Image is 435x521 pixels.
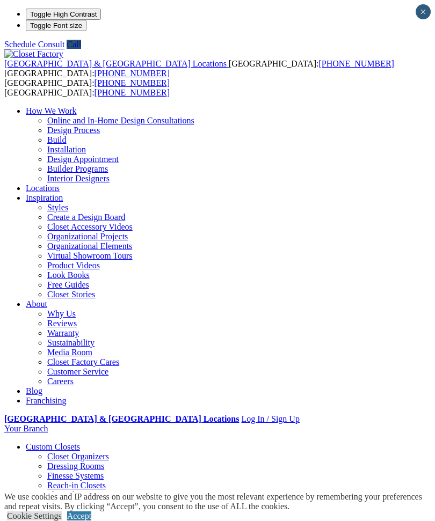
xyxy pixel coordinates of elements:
a: Log In / Sign Up [241,414,299,423]
a: [GEOGRAPHIC_DATA] & [GEOGRAPHIC_DATA] Locations [4,414,239,423]
span: [GEOGRAPHIC_DATA]: [GEOGRAPHIC_DATA]: [4,78,170,97]
a: [GEOGRAPHIC_DATA] & [GEOGRAPHIC_DATA] Locations [4,59,229,68]
a: Virtual Showroom Tours [47,251,133,260]
a: Custom Closets [26,442,80,451]
a: [PHONE_NUMBER] [318,59,394,68]
span: [GEOGRAPHIC_DATA]: [GEOGRAPHIC_DATA]: [4,59,394,78]
button: Toggle Font size [26,20,86,31]
a: Your Branch [4,424,48,433]
a: Shoe Closets [47,490,92,500]
a: How We Work [26,106,77,115]
a: Product Videos [47,261,100,270]
img: Closet Factory [4,49,63,59]
a: [PHONE_NUMBER] [95,78,170,87]
a: Call [67,40,81,49]
a: Design Appointment [47,155,119,164]
a: Warranty [47,328,79,337]
div: We use cookies and IP address on our website to give you the most relevant experience by remember... [4,492,435,511]
a: Media Room [47,348,92,357]
a: Free Guides [47,280,89,289]
a: Build [47,135,67,144]
span: Toggle High Contrast [30,10,97,18]
a: Organizational Projects [47,232,128,241]
a: Online and In-Home Design Consultations [47,116,194,125]
a: Interior Designers [47,174,110,183]
a: Why Us [47,309,76,318]
a: Reviews [47,319,77,328]
a: Reach-in Closets [47,481,106,490]
a: Styles [47,203,68,212]
a: Closet Organizers [47,452,109,461]
a: Sustainability [47,338,95,347]
a: Accept [67,511,91,520]
span: Toggle Font size [30,21,82,30]
a: [PHONE_NUMBER] [95,69,170,78]
a: Blog [26,386,42,395]
a: Closet Accessory Videos [47,222,133,231]
a: Organizational Elements [47,241,132,251]
a: About [26,299,47,309]
a: Inspiration [26,193,63,202]
a: Closet Stories [47,290,95,299]
a: Builder Programs [47,164,108,173]
a: Cookie Settings [7,511,62,520]
a: Look Books [47,270,90,280]
a: Installation [47,145,86,154]
a: Create a Design Board [47,212,125,222]
a: Design Process [47,126,100,135]
a: Customer Service [47,367,108,376]
a: Careers [47,377,74,386]
a: Locations [26,184,60,193]
a: Closet Factory Cares [47,357,119,366]
button: Close [416,4,431,19]
a: Finesse Systems [47,471,104,480]
a: Dressing Rooms [47,461,104,471]
a: Franchising [26,396,67,405]
span: [GEOGRAPHIC_DATA] & [GEOGRAPHIC_DATA] Locations [4,59,227,68]
button: Toggle High Contrast [26,9,101,20]
a: Schedule Consult [4,40,64,49]
a: [PHONE_NUMBER] [95,88,170,97]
